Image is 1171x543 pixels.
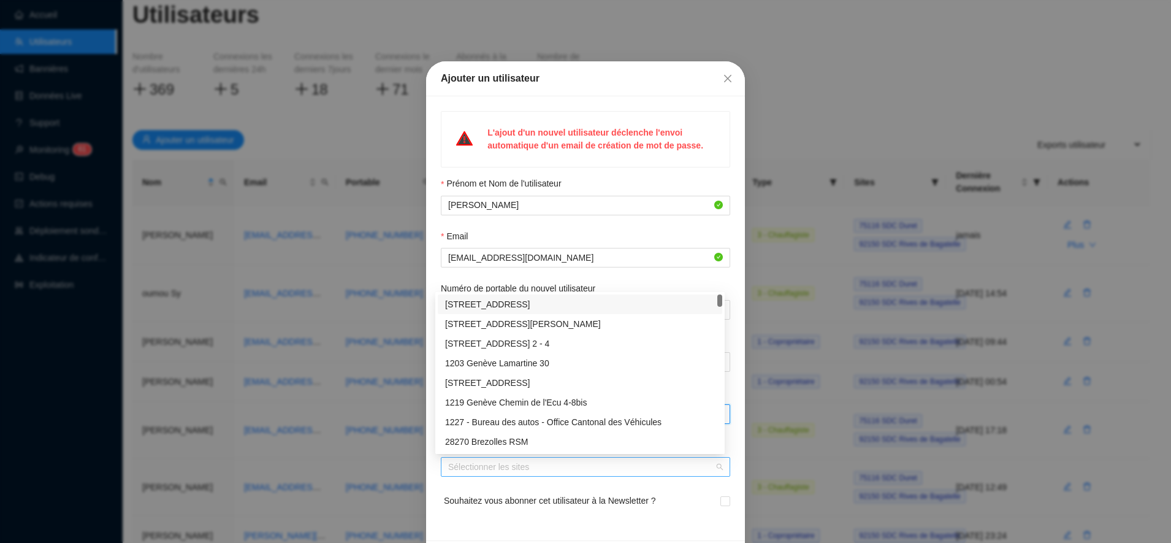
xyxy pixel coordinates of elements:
span: warning [456,130,473,147]
div: 1227 - Bureau des autos - Office Cantonal des Véhicules [445,416,715,429]
label: Email [441,230,476,243]
input: Sites [448,460,451,474]
span: close [723,74,733,83]
button: Close [718,69,738,88]
div: 28270 Brezolles RSM [438,432,722,452]
div: 1203 Rue des Cèdres 12 [438,373,722,393]
div: [STREET_ADDRESS][PERSON_NAME] [445,318,715,331]
label: Prénom et Nom de l'utilisateur [441,177,570,190]
div: [STREET_ADDRESS] [445,377,715,390]
div: 1203 Avenue Charles Giron 12 [438,314,722,334]
div: 1203 Genève Lamartine 30 [445,357,715,370]
div: 1203 Avenue Soret 2 - 4 [438,334,722,353]
span: Souhaitez vous abonner cet utilisateur à la Newsletter ? [444,495,656,523]
div: 1219 Genève Chemin de l'Ecu 4-8bis [445,396,715,409]
input: Email [448,252,712,264]
div: 1219 Genève Chemin de l'Ecu 4-8bis [438,393,722,412]
div: [STREET_ADDRESS] 2 - 4 [445,337,715,350]
div: [STREET_ADDRESS] [445,298,715,311]
div: 28270 Brezolles RSM [445,436,715,449]
div: Ajouter un utilisateur [441,71,730,86]
div: 1202 SdC Butini 15 [438,295,722,314]
input: Prénom et Nom de l'utilisateur [448,199,712,212]
label: Numéro de portable du nouvel utilisateur [441,282,604,295]
div: 1203 Genève Lamartine 30 [438,353,722,373]
div: 1227 - Bureau des autos - Office Cantonal des Véhicules [438,412,722,432]
strong: L'ajout d'un nouvel utilisateur déclenche l'envoi automatique d'un email de création de mot de pa... [487,128,703,150]
span: Fermer [718,74,738,83]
